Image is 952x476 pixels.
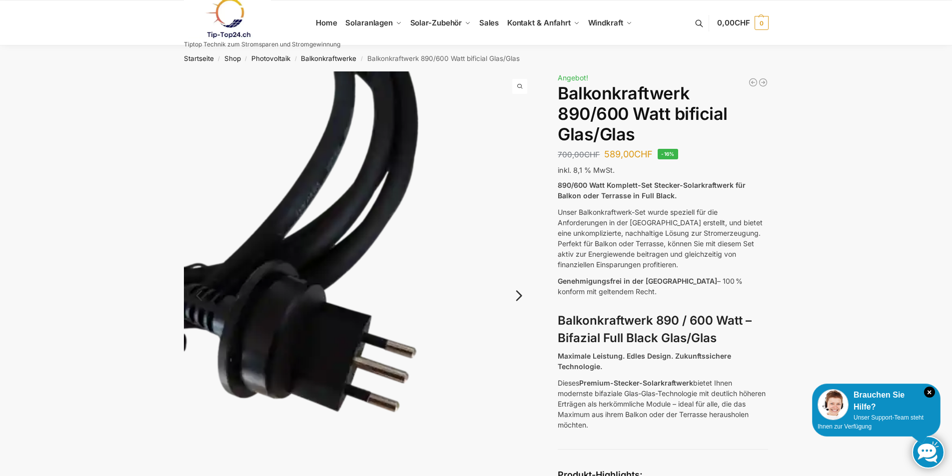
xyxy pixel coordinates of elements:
[717,8,768,38] a: 0,00CHF 0
[558,73,588,82] span: Angebot!
[558,83,768,144] h1: Balkonkraftwerk 890/600 Watt bificial Glas/Glas
[558,352,731,371] strong: Maximale Leistung. Edles Design. Zukunftssichere Technologie.
[558,181,746,200] strong: 890/600 Watt Komplett-Set Stecker-Solarkraftwerk für Balkon oder Terrasse in Full Black.
[558,150,600,159] bdi: 700,00
[406,0,475,45] a: Solar-Zubehör
[558,166,615,174] span: inkl. 8,1 % MwSt.
[558,313,752,345] strong: Balkonkraftwerk 890 / 600 Watt – Bifazial Full Black Glas/Glas
[475,0,503,45] a: Sales
[290,55,301,63] span: /
[251,54,290,62] a: Photovoltaik
[717,18,750,27] span: 0,00
[735,18,750,27] span: CHF
[755,16,769,30] span: 0
[758,77,768,87] a: Steckerkraftwerk 890/600 Watt, mit Ständer für Terrasse inkl. Lieferung
[634,149,653,159] span: CHF
[345,18,393,27] span: Solaranlagen
[410,18,462,27] span: Solar-Zubehör
[924,387,935,398] i: Schließen
[579,379,693,387] strong: Premium-Stecker-Solarkraftwerk
[588,18,623,27] span: Windkraft
[534,71,885,422] img: Balkonkraftwerk 890/600 Watt bificial Glas/Glas 17
[584,150,600,159] span: CHF
[558,277,743,296] span: – 100 % konform mit geltendem Recht.
[558,277,717,285] span: Genehmigungsfrei in der [GEOGRAPHIC_DATA]
[356,55,367,63] span: /
[224,54,241,62] a: Shop
[507,18,571,27] span: Kontakt & Anfahrt
[301,54,356,62] a: Balkonkraftwerke
[818,414,924,430] span: Unser Support-Team steht Ihnen zur Verfügung
[558,207,768,270] p: Unser Balkonkraftwerk-Set wurde speziell für die Anforderungen in der [GEOGRAPHIC_DATA] erstellt,...
[341,0,406,45] a: Solaranlagen
[604,149,653,159] bdi: 589,00
[818,389,935,413] div: Brauchen Sie Hilfe?
[584,0,636,45] a: Windkraft
[241,55,251,63] span: /
[503,0,584,45] a: Kontakt & Anfahrt
[166,45,786,71] nav: Breadcrumb
[658,149,678,159] span: -16%
[748,77,758,87] a: 890/600 Watt Solarkraftwerk + 2,7 KW Batteriespeicher Genehmigungsfrei
[818,389,849,420] img: Customer service
[184,41,340,47] p: Tiptop Technik zum Stromsparen und Stromgewinnung
[558,378,768,430] p: Dieses bietet Ihnen modernste bifaziale Glas-Glas-Technologie mit deutlich höheren Erträgen als h...
[184,54,214,62] a: Startseite
[214,55,224,63] span: /
[479,18,499,27] span: Sales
